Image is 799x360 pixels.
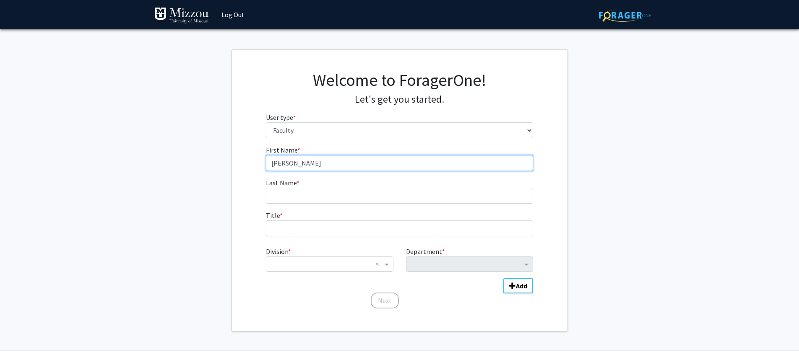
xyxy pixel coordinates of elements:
[266,93,533,106] h4: Let's get you started.
[375,259,383,269] span: Clear all
[400,246,539,272] div: Department
[266,179,297,187] span: Last Name
[406,256,533,272] ng-select: Department
[266,146,297,154] span: First Name
[154,7,209,24] img: University of Missouri Logo
[260,246,399,272] div: Division
[6,322,36,354] iframe: Chat
[266,211,280,220] span: Title
[503,278,533,293] button: Add Division/Department
[371,293,399,308] button: Next
[516,282,527,290] b: Add
[599,9,651,22] img: ForagerOne Logo
[266,112,296,122] label: User type
[266,70,533,90] h1: Welcome to ForagerOne!
[266,256,393,272] ng-select: Division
